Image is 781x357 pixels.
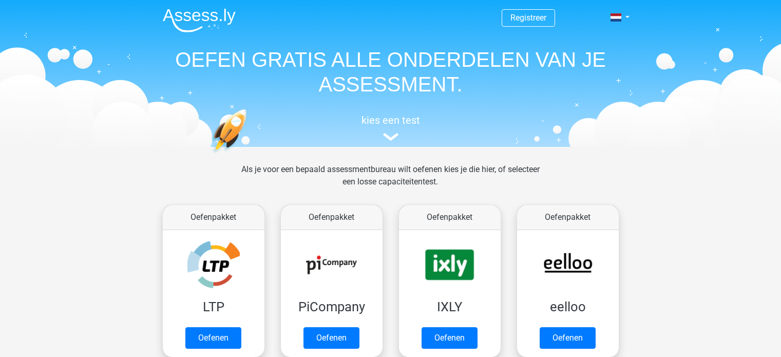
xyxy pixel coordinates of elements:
h1: OEFEN GRATIS ALLE ONDERDELEN VAN JE ASSESSMENT. [155,47,627,97]
a: Oefenen [185,327,241,349]
h5: kies een test [155,114,627,126]
div: Als je voor een bepaald assessmentbureau wilt oefenen kies je die hier, of selecteer een losse ca... [233,163,548,200]
a: kies een test [155,114,627,141]
img: oefenen [211,109,287,202]
a: Oefenen [422,327,478,349]
img: Assessly [163,8,236,32]
a: Oefenen [303,327,359,349]
a: Oefenen [540,327,596,349]
img: assessment [383,133,398,141]
a: Registreer [510,13,546,23]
